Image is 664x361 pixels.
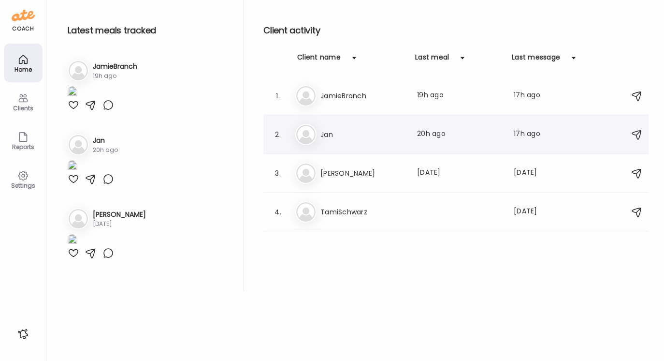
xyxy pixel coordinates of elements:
[12,25,34,33] div: coach
[93,146,118,154] div: 20h ago
[514,90,551,102] div: 17h ago
[415,52,449,68] div: Last meal
[6,144,41,150] div: Reports
[514,167,551,179] div: [DATE]
[68,86,77,99] img: images%2FXImTVQBs16eZqGQ4AKMzePIDoFr2%2FmVZ2RHXxVZm1ukf07zzX%2FNTOpjH7YtvVT8uqMhFOE_1080
[93,210,146,220] h3: [PERSON_NAME]
[69,61,88,80] img: bg-avatar-default.svg
[514,129,551,140] div: 17h ago
[417,129,502,140] div: 20h ago
[93,135,118,146] h3: Jan
[272,206,284,218] div: 4.
[69,135,88,154] img: bg-avatar-default.svg
[12,8,35,23] img: ate
[514,206,551,218] div: [DATE]
[296,86,316,105] img: bg-avatar-default.svg
[68,234,77,247] img: images%2F34M9xvfC7VOFbuVuzn79gX2qEI22%2FT9vzpsL8PEvHOF1tVFm5%2FllFceyCoyjOzL26LH7aP_1080
[6,105,41,111] div: Clients
[69,209,88,228] img: bg-avatar-default.svg
[93,61,137,72] h3: JamieBranch
[297,52,341,68] div: Client name
[320,90,405,102] h3: JamieBranch
[93,72,137,80] div: 19h ago
[296,202,316,222] img: bg-avatar-default.svg
[272,129,284,140] div: 2.
[68,160,77,173] img: images%2FgxsDnAh2j9WNQYhcT5jOtutxUNC2%2Fq6dZipXjDe0lgjoJIjOB%2FaIi37LVA9SrSfRcHjEJQ_1080
[512,52,560,68] div: Last message
[296,164,316,183] img: bg-avatar-default.svg
[263,23,649,38] h2: Client activity
[272,167,284,179] div: 3.
[296,125,316,144] img: bg-avatar-default.svg
[417,167,502,179] div: [DATE]
[93,220,146,228] div: [DATE]
[6,182,41,189] div: Settings
[272,90,284,102] div: 1.
[6,66,41,73] div: Home
[320,167,405,179] h3: [PERSON_NAME]
[417,90,502,102] div: 19h ago
[320,206,405,218] h3: TamiSchwarz
[320,129,405,140] h3: Jan
[68,23,228,38] h2: Latest meals tracked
